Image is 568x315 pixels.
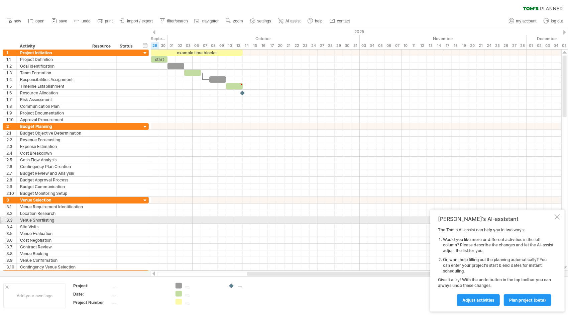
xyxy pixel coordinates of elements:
[167,42,176,49] div: Wednesday, 1 October 2025
[502,42,510,49] div: Wednesday, 26 November 2025
[176,42,184,49] div: Thursday, 2 October 2025
[20,210,86,217] div: Location Research
[20,70,86,76] div: Team Formation
[6,177,16,183] div: 2.8
[73,291,110,297] div: Date:
[402,42,410,49] div: Monday, 10 November 2025
[248,17,273,25] a: settings
[96,17,115,25] a: print
[443,42,452,49] div: Monday, 17 November 2025
[6,90,16,96] div: 1.6
[20,90,86,96] div: Resource Allocation
[5,17,23,25] a: new
[457,294,500,306] a: Adjust activities
[111,283,167,289] div: ....
[516,19,537,23] span: my account
[20,56,86,63] div: Project Definition
[20,83,86,89] div: Timeline Establishment
[193,17,221,25] a: navigator
[185,291,222,297] div: ....
[6,210,16,217] div: 3.2
[551,19,563,23] span: log out
[6,183,16,190] div: 2.9
[443,257,553,274] li: Or, want help filling out the planning automatically? You can enter your project's start & end da...
[59,19,67,23] span: save
[343,42,351,49] div: Thursday, 30 October 2025
[20,50,86,56] div: Project Initiation
[209,42,218,49] div: Wednesday, 8 October 2025
[6,63,16,69] div: 1.2
[20,63,86,69] div: Goal Identification
[35,19,44,23] span: open
[20,183,86,190] div: Budget Communication
[6,56,16,63] div: 1.1
[20,177,86,183] div: Budget Approval Process
[202,19,219,23] span: navigator
[276,17,303,25] a: AI assist
[20,116,86,123] div: Approval Procurement
[6,83,16,89] div: 1.5
[418,42,427,49] div: Wednesday, 12 November 2025
[6,103,16,109] div: 1.8
[238,283,274,289] div: ....
[6,270,16,277] div: 4
[438,216,553,222] div: [PERSON_NAME]'s AI-assistant
[443,237,553,254] li: Would you like more or different activities in the left column? Please describe the changes and l...
[257,19,271,23] span: settings
[226,42,234,49] div: Friday, 10 October 2025
[6,237,16,243] div: 3.6
[234,42,243,49] div: Monday, 13 October 2025
[251,42,259,49] div: Wednesday, 15 October 2025
[20,244,86,250] div: Contract Review
[368,42,376,49] div: Tuesday, 4 November 2025
[20,157,86,163] div: Cash Flow Analysis
[159,42,167,49] div: Tuesday, 30 September 2025
[6,190,16,196] div: 2.10
[20,230,86,237] div: Venue Evaluation
[20,197,86,203] div: Venue Selection
[111,291,167,297] div: ....
[360,35,527,42] div: November 2025
[6,163,16,170] div: 2.6
[468,42,477,49] div: Thursday, 20 November 2025
[6,130,16,136] div: 2.1
[26,17,46,25] a: open
[20,130,86,136] div: Budget Objective Determination
[20,96,86,103] div: Risk Assessment
[20,237,86,243] div: Cost Negotiation
[268,42,276,49] div: Friday, 17 October 2025
[20,264,86,270] div: Contingency Venue Selection
[385,42,393,49] div: Thursday, 6 November 2025
[6,204,16,210] div: 3.1
[452,42,460,49] div: Tuesday, 18 November 2025
[427,42,435,49] div: Thursday, 13 November 2025
[20,257,86,263] div: Venue Confirmation
[20,110,86,116] div: Project Documentation
[310,42,318,49] div: Friday, 24 October 2025
[20,123,86,130] div: Budget Planning
[92,43,113,50] div: Resource
[276,42,285,49] div: Monday, 20 October 2025
[544,42,552,49] div: Wednesday, 3 December 2025
[20,43,85,50] div: Activity
[510,42,519,49] div: Thursday, 27 November 2025
[20,150,86,156] div: Cost Breakdown
[259,42,268,49] div: Thursday, 16 October 2025
[542,17,565,25] a: log out
[20,204,86,210] div: Venue Requirement Identification
[20,103,86,109] div: Communication Plan
[286,19,301,23] span: AI assist
[477,42,485,49] div: Friday, 21 November 2025
[6,50,16,56] div: 1
[6,257,16,263] div: 3.9
[293,42,301,49] div: Wednesday, 22 October 2025
[535,42,544,49] div: Tuesday, 2 December 2025
[6,244,16,250] div: 3.7
[507,17,539,25] a: my account
[410,42,418,49] div: Tuesday, 11 November 2025
[185,299,222,305] div: ....
[6,264,16,270] div: 3.10
[127,19,153,23] span: import / export
[6,197,16,203] div: 3
[158,17,190,25] a: filter/search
